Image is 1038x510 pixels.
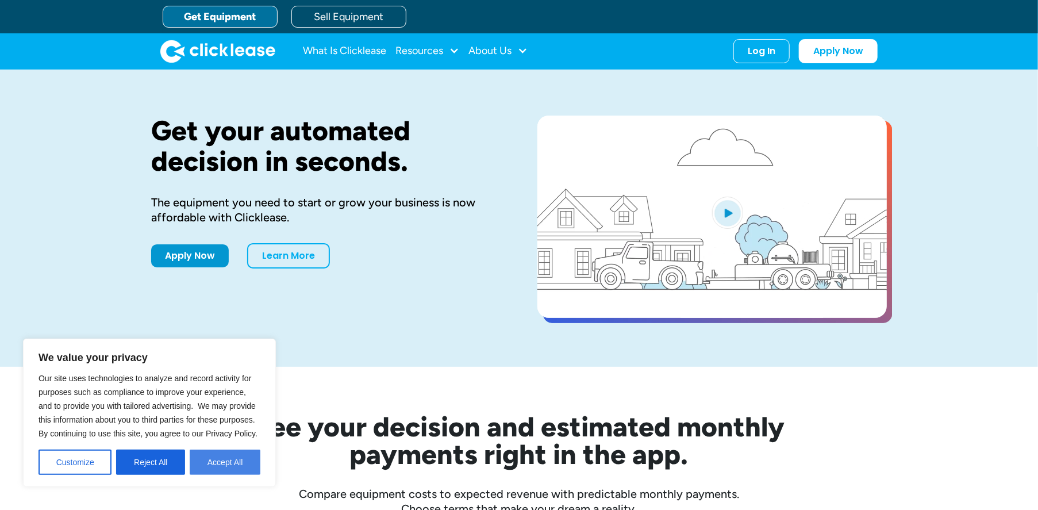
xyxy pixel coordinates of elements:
[247,243,330,269] a: Learn More
[303,40,386,63] a: What Is Clicklease
[23,339,276,487] div: We value your privacy
[151,244,229,267] a: Apply Now
[116,450,185,475] button: Reject All
[712,197,743,229] img: Blue play button logo on a light blue circular background
[799,39,878,63] a: Apply Now
[748,45,775,57] div: Log In
[197,413,841,468] h2: See your decision and estimated monthly payments right in the app.
[160,40,275,63] img: Clicklease logo
[537,116,887,318] a: open lightbox
[151,195,501,225] div: The equipment you need to start or grow your business is now affordable with Clicklease.
[190,450,260,475] button: Accept All
[39,374,257,438] span: Our site uses technologies to analyze and record activity for purposes such as compliance to impr...
[395,40,459,63] div: Resources
[39,351,260,365] p: We value your privacy
[39,450,112,475] button: Customize
[160,40,275,63] a: home
[291,6,406,28] a: Sell Equipment
[468,40,528,63] div: About Us
[151,116,501,177] h1: Get your automated decision in seconds.
[163,6,278,28] a: Get Equipment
